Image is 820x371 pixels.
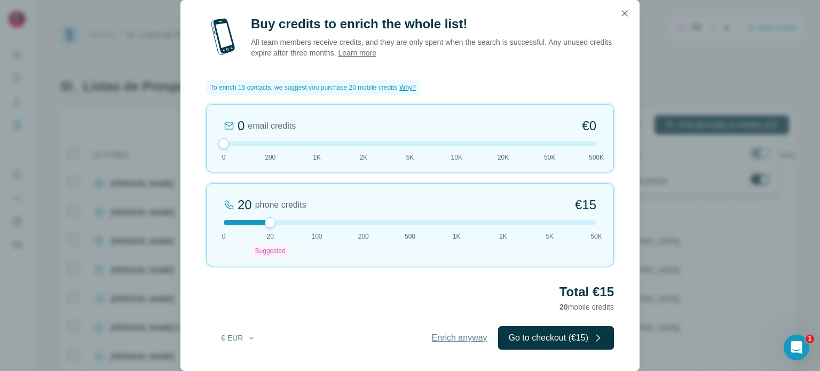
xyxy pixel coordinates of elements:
[265,153,275,162] span: 200
[544,153,555,162] span: 50K
[405,232,415,241] span: 500
[559,303,568,311] span: 20
[359,153,367,162] span: 2K
[784,335,809,360] iframe: Intercom live chat
[421,326,498,350] button: Enrich anyway
[238,196,252,214] div: 20
[311,232,322,241] span: 100
[358,232,369,241] span: 200
[453,232,461,241] span: 1K
[252,244,289,257] div: Suggested
[222,153,226,162] span: 0
[313,153,321,162] span: 1K
[451,153,462,162] span: 10K
[498,326,614,350] button: Go to checkout (€15)
[338,49,376,57] a: Learn more
[499,232,507,241] span: 2K
[222,232,226,241] span: 0
[251,37,614,58] p: All team members receive credits, and they are only spent when the search is successful. Any unus...
[206,15,240,58] img: mobile-phone
[498,153,509,162] span: 20K
[267,232,274,241] span: 20
[399,84,416,91] span: Why?
[214,328,263,348] button: € EUR
[575,196,596,214] span: €15
[806,335,814,343] span: 1
[255,199,306,211] span: phone credits
[206,283,614,301] h2: Total €15
[248,120,296,132] span: email credits
[546,232,554,241] span: 5K
[406,153,414,162] span: 5K
[238,117,245,135] div: 0
[559,303,614,311] span: mobile credits
[582,117,596,135] span: €0
[589,153,604,162] span: 500K
[210,83,397,92] span: To enrich 15 contacts, we suggest you purchase 20 mobile credits
[432,331,487,344] span: Enrich anyway
[590,232,602,241] span: 50K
